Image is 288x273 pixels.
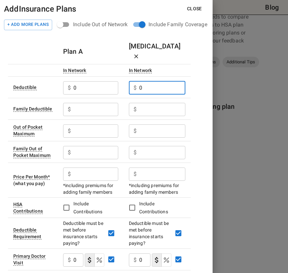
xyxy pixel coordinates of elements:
[129,68,152,73] div: Costs for services from providers who've agreed on prices with your insurance plan. There are oft...
[162,256,170,264] svg: Select if this service charges coinsurance, a percentage of the medical expense that you pay to y...
[57,18,133,31] div: position
[13,202,43,214] div: Leave the checkbox empty if you don't what an HSA (Health Savings Account) is. If the insurance p...
[8,163,58,197] td: (what you pay)
[13,174,50,180] div: Sometimes called 'plan cost'. The portion of the plan premium that comes out of your wallet each ...
[182,3,207,15] button: Close
[13,227,42,239] div: This option will be 'Yes' for most plans. If your plan details say something to the effect of 'de...
[58,163,124,197] td: *including premiums for adding family members
[152,253,162,267] button: copayment
[68,84,71,92] p: $
[68,149,71,157] p: $
[73,21,128,29] div: Include Out of Network
[63,68,86,73] div: Costs for services from providers who've agreed on prices with your insurance plan. There are oft...
[13,106,52,112] div: Similar to deductible, but applies to your whole family. Once the total money spent by covered by...
[134,105,137,113] p: $
[68,105,71,113] p: $
[95,256,103,264] svg: Select if this service charges coinsurance, a percentage of the medical expense that you pay to y...
[68,256,71,264] p: $
[129,41,185,62] h6: [MEDICAL_DATA]
[134,149,137,157] p: $
[153,256,161,264] svg: Select if this service charges a copay (or copayment), a set dollar amount (e.g. $30) you pay to ...
[133,18,212,31] div: position
[134,170,137,178] p: $
[134,127,137,135] p: $
[13,85,37,90] div: Amount of money you must individually pay from your pocket before the health plan starts to pay. ...
[13,253,46,266] div: Visit to your primary doctor for general care (also known as a Primary Care Provider, Primary Car...
[13,124,43,137] div: Sometimes called 'Out of Pocket Limit' or 'Annual Limit'. This is the maximum amount of money tha...
[4,3,76,15] h6: Add Insurance Plans
[86,256,94,264] svg: Select if this service charges a copay (or copayment), a set dollar amount (e.g. $30) you pay to ...
[148,21,207,29] div: Include Family Coverage
[129,220,171,246] div: Deductible must be met before insurance starts paying?
[68,127,71,135] p: $
[161,253,171,267] button: coinsurance
[94,253,104,267] button: coinsurance
[85,253,95,267] button: copayment
[63,220,104,246] div: Deductible must be met before insurance starts paying?
[139,201,168,214] span: Include Contributions
[85,253,104,267] div: cost type
[4,20,52,30] button: Add Plan to Comparison
[134,84,137,92] p: $
[152,253,171,267] div: cost type
[68,170,71,178] p: $
[134,256,137,264] p: $
[13,146,50,158] div: Similar to Out of Pocket Maximum, but applies to your whole family. This is the maximum amount of...
[63,46,83,57] h6: Plan A
[124,163,191,197] td: *including premiums for adding family members
[73,201,102,214] span: Include Contributions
